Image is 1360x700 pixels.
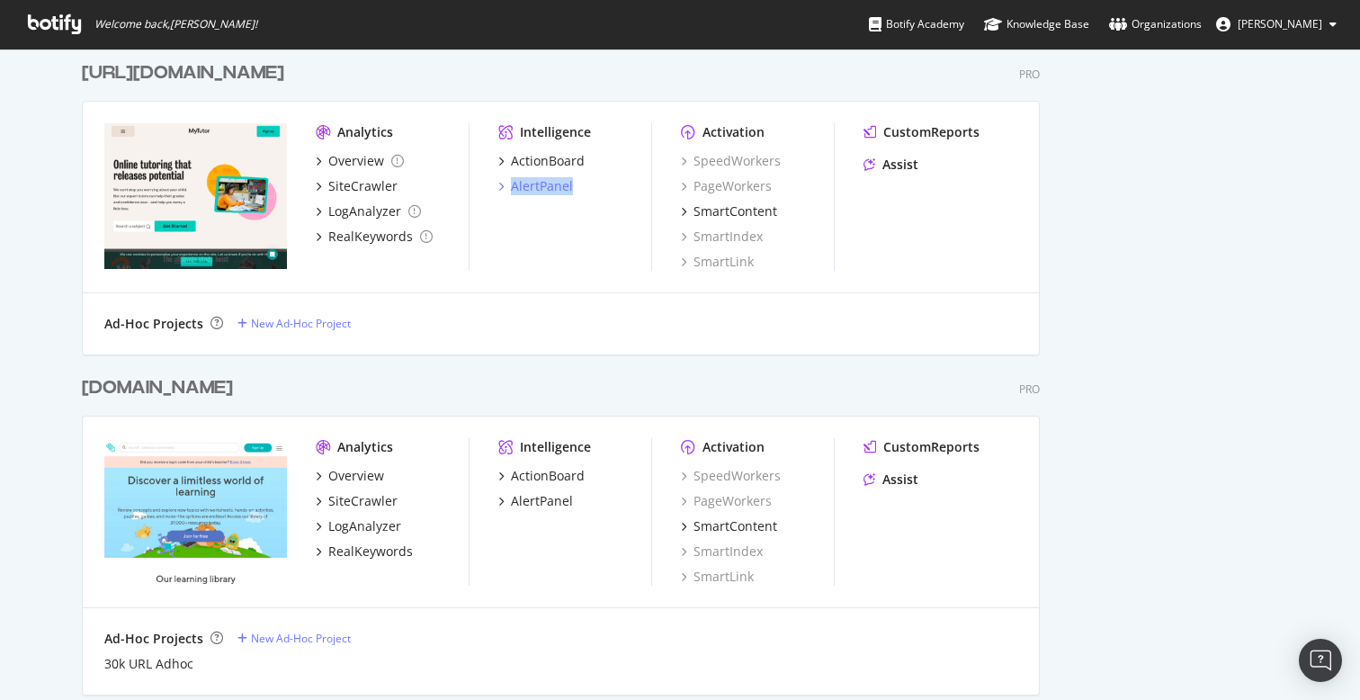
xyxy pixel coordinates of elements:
[237,631,351,646] a: New Ad-Hoc Project
[328,543,413,561] div: RealKeywords
[328,152,384,170] div: Overview
[104,315,203,333] div: Ad-Hoc Projects
[316,228,433,246] a: RealKeywords
[863,471,918,489] a: Assist
[94,17,257,31] span: Welcome back, [PERSON_NAME] !
[237,316,351,331] a: New Ad-Hoc Project
[681,177,772,195] a: PageWorkers
[883,438,980,456] div: CustomReports
[882,471,918,489] div: Assist
[328,492,398,510] div: SiteCrawler
[82,60,284,86] div: [URL][DOMAIN_NAME]
[1299,639,1342,682] div: Open Intercom Messenger
[1019,67,1040,82] div: Pro
[702,123,765,141] div: Activation
[328,467,384,485] div: Overview
[328,202,401,220] div: LogAnalyzer
[520,123,591,141] div: Intelligence
[681,517,777,535] a: SmartContent
[251,631,351,646] div: New Ad-Hoc Project
[863,123,980,141] a: CustomReports
[681,492,772,510] a: PageWorkers
[104,630,203,648] div: Ad-Hoc Projects
[681,202,777,220] a: SmartContent
[104,438,287,584] img: education.com
[316,543,413,561] a: RealKeywords
[1109,15,1202,33] div: Organizations
[520,438,591,456] div: Intelligence
[498,152,585,170] a: ActionBoard
[498,492,573,510] a: AlertPanel
[1019,381,1040,397] div: Pro
[82,60,291,86] a: [URL][DOMAIN_NAME]
[1238,16,1322,31] span: John McLendon
[328,177,398,195] div: SiteCrawler
[328,228,413,246] div: RealKeywords
[681,568,754,586] a: SmartLink
[316,467,384,485] a: Overview
[316,177,398,195] a: SiteCrawler
[681,253,754,271] a: SmartLink
[498,467,585,485] a: ActionBoard
[883,123,980,141] div: CustomReports
[693,517,777,535] div: SmartContent
[337,123,393,141] div: Analytics
[82,375,240,401] a: [DOMAIN_NAME]
[863,438,980,456] a: CustomReports
[337,438,393,456] div: Analytics
[316,492,398,510] a: SiteCrawler
[681,543,763,561] a: SmartIndex
[104,123,287,269] img: https://www.mytutor.co.uk/
[984,15,1089,33] div: Knowledge Base
[869,15,964,33] div: Botify Academy
[316,202,421,220] a: LogAnalyzer
[882,156,918,174] div: Assist
[251,316,351,331] div: New Ad-Hoc Project
[316,152,404,170] a: Overview
[863,156,918,174] a: Assist
[104,655,193,673] a: 30k URL Adhoc
[681,228,763,246] a: SmartIndex
[681,152,781,170] a: SpeedWorkers
[328,517,401,535] div: LogAnalyzer
[681,467,781,485] a: SpeedWorkers
[316,517,401,535] a: LogAnalyzer
[82,375,233,401] div: [DOMAIN_NAME]
[511,467,585,485] div: ActionBoard
[1202,10,1351,39] button: [PERSON_NAME]
[498,177,573,195] a: AlertPanel
[702,438,765,456] div: Activation
[693,202,777,220] div: SmartContent
[511,492,573,510] div: AlertPanel
[511,177,573,195] div: AlertPanel
[511,152,585,170] div: ActionBoard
